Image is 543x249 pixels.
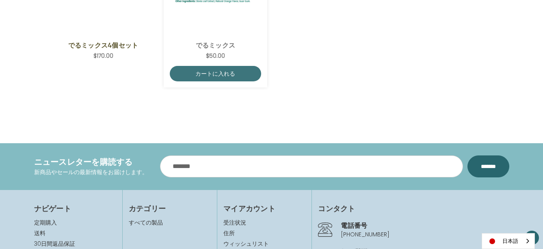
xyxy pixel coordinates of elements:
[223,203,305,214] h4: マイアカウント
[62,40,144,50] a: でるミックス4個セット
[93,52,113,60] span: $170.00
[318,203,509,214] h4: コンタクト
[223,218,305,227] a: 受注状況
[170,66,261,81] a: カートに入れる
[129,203,211,214] h4: カテゴリー
[223,240,305,248] a: ウィッシュリスト
[482,233,535,249] aside: Language selected: 日本語
[34,168,148,177] p: 新商品やセールの最新情報をお届けします。
[223,229,305,238] a: 住所
[129,218,163,227] a: すべての製品
[482,234,534,249] a: 日本語
[34,218,57,227] a: 定期購入
[34,229,45,237] a: 送料
[341,230,389,238] a: [PHONE_NUMBER]
[34,156,148,168] h4: ニュースレターを購読する
[341,221,509,230] h4: 電話番号
[34,203,116,214] h4: ナビゲート
[482,233,535,249] div: Language
[206,52,225,60] span: $50.00
[34,240,75,248] a: 30日間返品保証
[174,40,257,50] a: でるミックス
